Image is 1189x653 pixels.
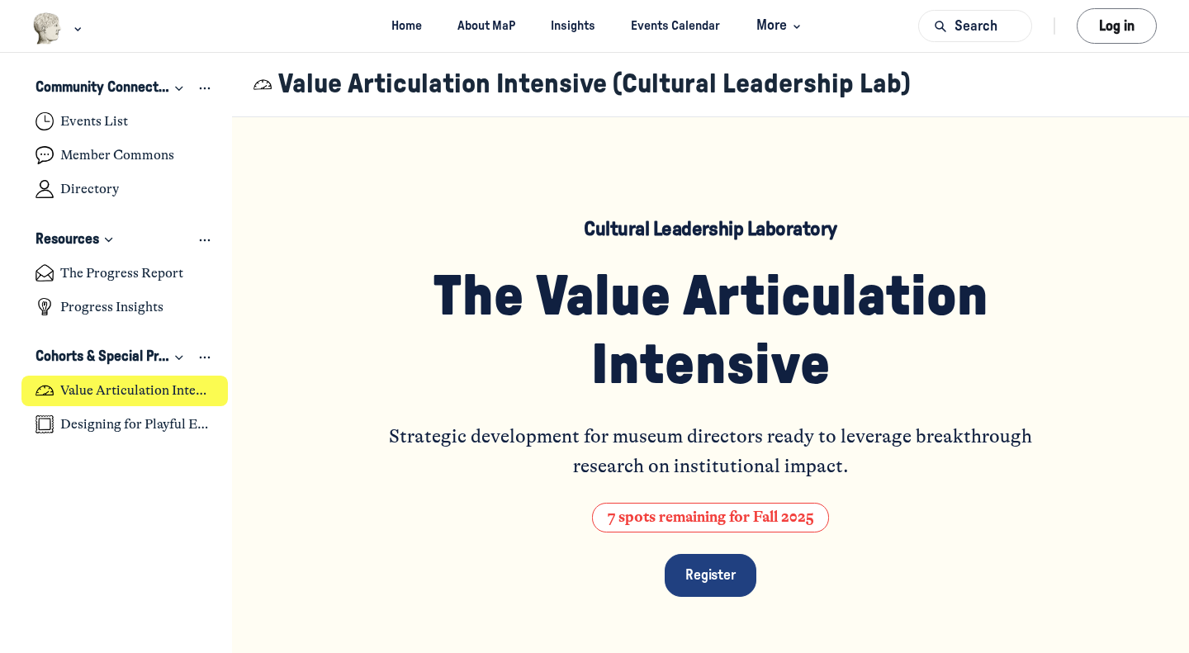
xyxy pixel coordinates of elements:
[36,79,170,97] h3: Community Connections
[685,568,736,582] span: Register
[60,147,174,163] h4: Member Commons
[608,508,814,526] span: 7 spots remaining for Fall 2025
[21,225,229,254] button: ResourcesCollapse space
[537,11,610,41] a: Insights
[170,80,188,97] div: Collapse space
[21,174,229,205] a: Directory
[197,348,215,367] button: View space group options
[918,10,1032,42] button: Search
[1077,8,1157,44] button: Log in
[197,231,215,249] button: View space group options
[21,106,229,137] a: Events List
[32,12,63,45] img: Museums as Progress logo
[665,554,756,597] a: Register
[433,268,1000,394] span: The Value Articulation Intensive
[21,258,229,288] a: The Progress Report
[377,11,437,41] a: Home
[617,11,735,41] a: Events Calendar
[60,181,119,197] h4: Directory
[756,15,805,37] span: More
[232,53,1189,117] header: Page Header
[21,343,229,372] button: Cohorts & Special ProjectsCollapse space
[21,74,229,103] button: Community ConnectionsCollapse space
[100,231,118,249] div: Collapse space
[21,140,229,171] a: Member Commons
[21,409,229,440] a: Designing for Playful Engagement
[197,79,215,97] button: View space group options
[21,376,229,406] a: Value Articulation Intensive (Cultural Leadership Lab)
[443,11,530,41] a: About MaP
[389,425,1036,477] span: Strategic development for museum directors ready to leverage breakthrough research on institution...
[60,113,128,130] h4: Events List
[278,69,911,101] h1: Value Articulation Intensive (Cultural Leadership Lab)
[584,220,836,239] span: Cultural Leadership Laboratory
[741,11,812,41] button: More
[36,231,99,249] h3: Resources
[60,265,183,282] h4: The Progress Report
[21,291,229,322] a: Progress Insights
[32,11,86,46] button: Museums as Progress logo
[170,349,188,366] div: Collapse space
[60,382,214,399] h4: Value Articulation Intensive (Cultural Leadership Lab)
[60,416,214,433] h4: Designing for Playful Engagement
[36,348,170,367] h3: Cohorts & Special Projects
[60,299,163,315] h4: Progress Insights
